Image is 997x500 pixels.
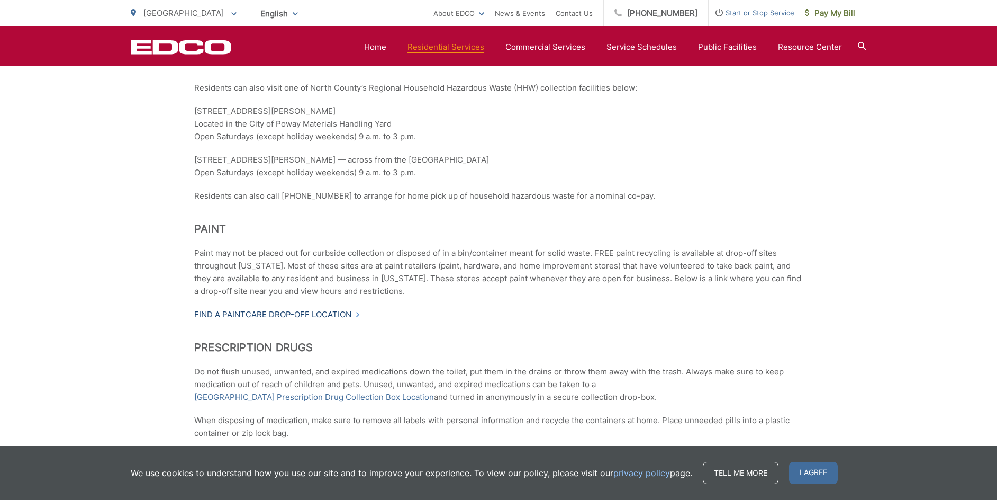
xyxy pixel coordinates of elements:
[703,462,778,484] a: Tell me more
[433,7,484,20] a: About EDCO
[698,41,757,53] a: Public Facilities
[131,40,231,55] a: EDCD logo. Return to the homepage.
[495,7,545,20] a: News & Events
[194,365,803,404] p: Do not flush unused, unwanted, and expired medications down the toilet, put them in the drains or...
[194,222,803,235] h2: Paint
[194,190,803,202] p: Residents can also call [PHONE_NUMBER] to arrange for home pick up of household hazardous waste f...
[194,308,360,321] a: Find a PaintCare drop-off location
[606,41,677,53] a: Service Schedules
[778,41,842,53] a: Resource Center
[143,8,224,18] span: [GEOGRAPHIC_DATA]
[194,82,803,94] p: Residents can also visit one of North County’s Regional Household Hazardous Waste (HHW) collectio...
[613,467,670,479] a: privacy policy
[194,105,803,143] p: [STREET_ADDRESS][PERSON_NAME] Located in the City of Poway Materials Handling Yard Open Saturdays...
[194,391,434,404] a: [GEOGRAPHIC_DATA] Prescription Drug Collection Box Location
[789,462,838,484] span: I agree
[194,414,803,440] p: When disposing of medication, make sure to remove all labels with personal information and recycl...
[194,247,803,298] p: Paint may not be placed out for curbside collection or disposed of in a bin/container meant for s...
[131,467,692,479] p: We use cookies to understand how you use our site and to improve your experience. To view our pol...
[252,4,306,23] span: English
[407,41,484,53] a: Residential Services
[556,7,593,20] a: Contact Us
[194,341,803,354] h2: Prescription Drugs
[805,7,855,20] span: Pay My Bill
[505,41,585,53] a: Commercial Services
[364,41,386,53] a: Home
[194,154,803,179] p: [STREET_ADDRESS][PERSON_NAME] — across from the [GEOGRAPHIC_DATA] Open Saturdays (except holiday ...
